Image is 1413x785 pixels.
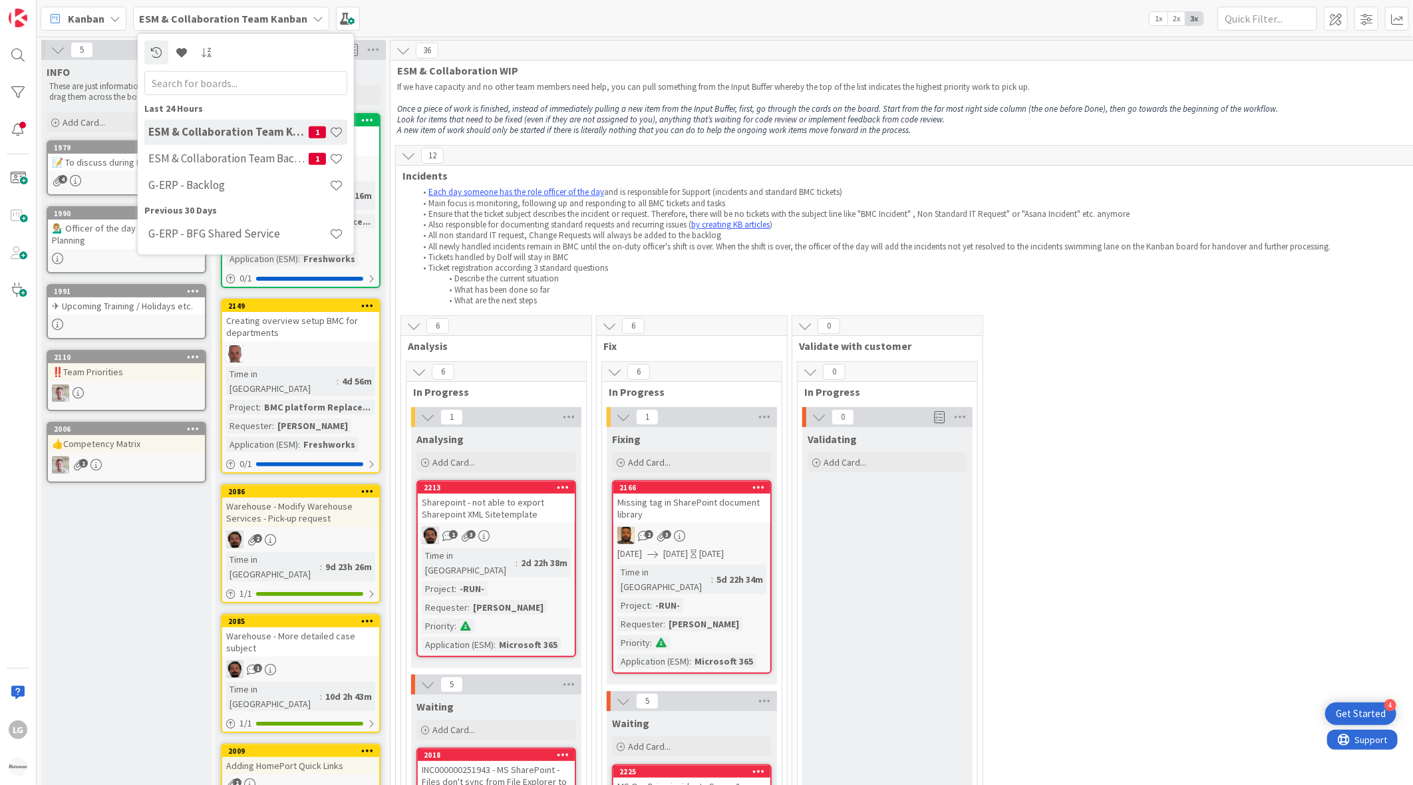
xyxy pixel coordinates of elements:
span: 0 [823,364,846,380]
div: Last 24 Hours [144,101,347,115]
span: 3 [467,530,476,539]
span: 5 [71,42,93,58]
span: 1 / 1 [239,587,252,601]
div: Warehouse - Modify Warehouse Services - Pick-up request [222,498,379,527]
div: HB [222,345,379,363]
div: 2225 [619,767,770,776]
div: 1979 [48,142,205,154]
span: Add Card... [432,456,475,468]
div: [PERSON_NAME] [470,600,547,615]
h4: G-ERP - BFG Shared Service [148,227,329,240]
span: 1 [449,530,458,539]
div: Creating overview setup BMC for departments [222,312,379,341]
em: Once a piece of work is finished, instead of immediately pulling a new item from the Input Buffer... [397,103,1278,114]
span: Waiting [416,700,454,713]
span: : [337,374,339,389]
input: Quick Filter... [1217,7,1317,31]
div: 2085Warehouse - More detailed case subject [222,615,379,657]
img: Rd [52,456,69,474]
span: : [298,437,300,452]
img: AC [422,527,439,544]
div: [PERSON_NAME] [274,418,351,433]
div: 2110 [48,351,205,363]
span: : [320,689,322,704]
span: : [663,617,665,631]
span: 1 [79,459,88,468]
span: Add Card... [63,116,105,128]
span: : [650,598,652,613]
span: 3 [663,530,671,539]
img: Rd [52,385,69,402]
span: Add Card... [824,456,866,468]
div: Sharepoint - not able to export Sharepoint XML Sitetemplate [418,494,575,523]
div: Warehouse - More detailed case subject [222,627,379,657]
span: : [259,400,261,414]
span: Fixing [612,432,641,446]
span: 0 / 1 [239,271,252,285]
div: 2166Missing tag in SharePoint document library [613,482,770,523]
div: 2166 [613,482,770,494]
span: : [272,418,274,433]
span: 2 [645,530,653,539]
p: These are just informational cards. Don't drag them across the board [49,81,204,103]
div: Priority [422,619,454,633]
div: Adding HomePort Quick Links [222,757,379,774]
div: 0/1 [222,270,379,287]
span: : [689,654,691,669]
span: 3x [1185,12,1203,25]
div: Application (ESM) [617,654,689,669]
span: 1 [253,664,262,673]
span: 2x [1168,12,1185,25]
div: 1979 [54,143,205,152]
span: 1 [440,409,463,425]
span: 6 [426,318,449,334]
span: Add Card... [628,740,671,752]
div: AC [222,661,379,678]
div: Microsoft 365 [496,637,561,652]
div: Time in [GEOGRAPHIC_DATA] [226,682,320,711]
div: Requester [422,600,468,615]
div: Requester [617,617,663,631]
div: [DATE] [699,547,724,561]
div: 1990 [48,208,205,220]
em: Look for items that need to be fixed (even if they are not assigned to you), anything that’s wait... [397,114,945,125]
div: Application (ESM) [226,437,298,452]
img: AC [226,531,243,548]
div: 5d 22h 34m [713,572,766,587]
span: [DATE] [617,547,642,561]
span: 6 [622,318,645,334]
div: Previous 30 Days [144,203,347,217]
div: 2225 [613,766,770,778]
div: 2018 [424,750,575,760]
div: 2086Warehouse - Modify Warehouse Services - Pick-up request [222,486,379,527]
div: Open Get Started checklist, remaining modules: 4 [1325,703,1396,725]
span: : [454,581,456,596]
a: Each day someone has the role officer of the day [428,186,604,198]
div: 2149 [228,301,379,311]
span: 1 [636,409,659,425]
div: Time in [GEOGRAPHIC_DATA] [226,367,337,396]
div: DM [613,527,770,544]
span: 4 [59,175,67,184]
div: 2006 [48,423,205,435]
span: 1x [1150,12,1168,25]
span: INFO [47,65,70,78]
span: 1 / 1 [239,716,252,730]
div: Freshworks [300,251,359,266]
div: Rd [48,456,205,474]
div: 2006👍Competency Matrix [48,423,205,452]
div: 2009 [228,746,379,756]
div: -RUN- [652,598,683,613]
span: : [650,635,652,650]
span: 0 / 1 [239,457,252,471]
div: Get Started [1336,707,1386,720]
span: : [320,559,322,574]
div: 2086 [222,486,379,498]
span: 1 [309,152,326,164]
span: 5 [636,693,659,709]
h4: G-ERP - Backlog [148,178,329,192]
h4: ESM & Collaboration Team Kanban [148,125,309,138]
img: AC [226,661,243,678]
div: 2009 [222,745,379,757]
div: 9d 23h 26m [322,559,375,574]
